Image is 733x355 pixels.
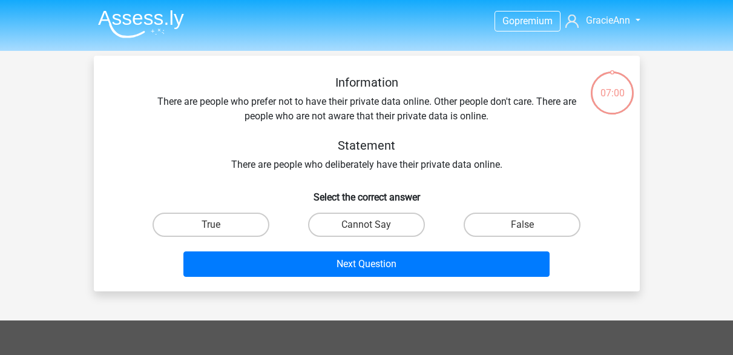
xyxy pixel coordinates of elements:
[98,10,184,38] img: Assessly
[153,213,269,237] label: True
[152,138,582,153] h5: Statement
[560,13,645,28] a: GracieAnn
[308,213,425,237] label: Cannot Say
[183,251,550,277] button: Next Question
[514,15,553,27] span: premium
[495,13,560,29] a: Gopremium
[590,70,635,101] div: 07:00
[502,15,514,27] span: Go
[113,182,620,203] h6: Select the correct answer
[152,75,582,90] h5: Information
[586,15,630,26] span: GracieAnn
[464,213,580,237] label: False
[113,75,620,172] div: There are people who prefer not to have their private data online. Other people don't care. There...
